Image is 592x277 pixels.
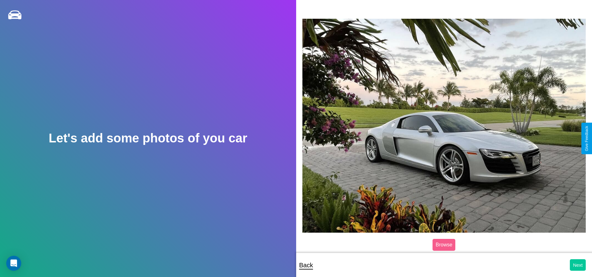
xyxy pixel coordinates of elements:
[585,126,589,151] div: Give Feedback
[302,19,586,233] img: posted
[433,239,455,251] label: Browse
[299,260,313,271] p: Back
[570,259,586,271] button: Next
[6,256,21,271] div: Open Intercom Messenger
[49,131,247,145] h2: Let's add some photos of you car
